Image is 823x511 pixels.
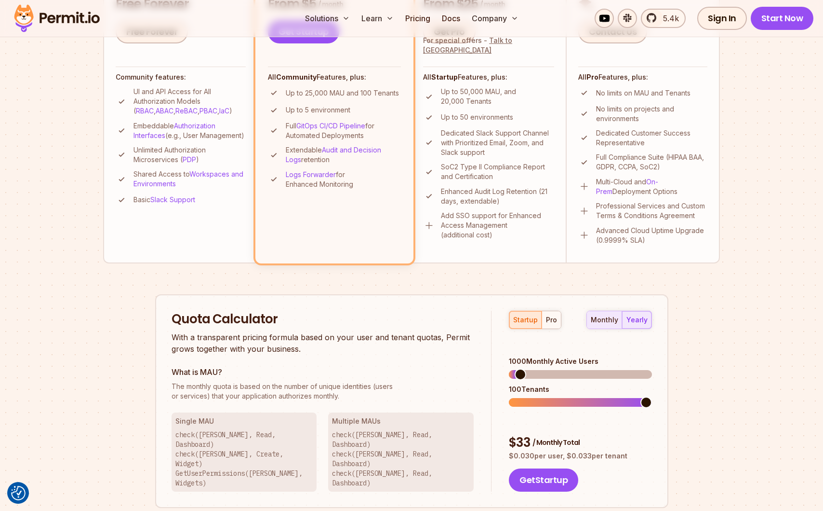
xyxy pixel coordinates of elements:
[150,195,195,204] a: Slack Support
[441,87,554,106] p: Up to 50,000 MAU, and 20,000 Tenants
[286,170,401,189] p: for Enhanced Monitoring
[509,357,651,366] div: 1000 Monthly Active Users
[116,72,246,82] h4: Community features:
[332,430,470,488] p: check([PERSON_NAME], Read, Dashboard) check([PERSON_NAME], Read, Dashboard) check([PERSON_NAME], ...
[175,430,313,488] p: check([PERSON_NAME], Read, Dashboard) check([PERSON_NAME], Create, Widget) GetUserPermissions([PE...
[286,145,401,165] p: Extendable retention
[286,105,350,115] p: Up to 5 environment
[268,72,401,82] h4: All Features, plus:
[358,9,398,28] button: Learn
[286,121,401,140] p: Full for Automated Deployments
[657,13,679,24] span: 5.4k
[172,331,474,355] p: With a transparent pricing formula based on your user and tenant quotas, Permit grows together wi...
[10,2,104,35] img: Permit logo
[172,311,474,328] h2: Quota Calculator
[156,107,173,115] a: ABAC
[423,36,554,55] div: For special offers -
[509,385,651,394] div: 100 Tenants
[11,486,26,500] button: Consent Preferences
[596,152,707,172] p: Full Compliance Suite (HIPAA BAA, GDPR, CCPA, SoC2)
[591,315,618,325] div: monthly
[199,107,217,115] a: PBAC
[183,155,196,164] a: PDP
[641,9,686,28] a: 5.4k
[441,187,554,206] p: Enhanced Audit Log Retention (21 days, extendable)
[578,72,707,82] h4: All Features, plus:
[509,469,578,492] button: GetStartup
[175,416,313,426] h3: Single MAU
[175,107,198,115] a: ReBAC
[697,7,747,30] a: Sign In
[596,104,707,124] p: No limits on projects and environments
[286,170,336,179] a: Logs Forwarder
[596,178,658,195] a: On-Prem
[431,73,458,81] strong: Startup
[751,7,814,30] a: Start Now
[441,211,554,240] p: Add SSO support for Enhanced Access Management (additional cost)
[133,87,246,116] p: UI and API Access for All Authorization Models ( , , , , )
[401,9,434,28] a: Pricing
[11,486,26,500] img: Revisit consent button
[133,121,246,140] p: Embeddable (e.g., User Management)
[586,73,598,81] strong: Pro
[441,128,554,157] p: Dedicated Slack Support Channel with Prioritized Email, Zoom, and Slack support
[296,122,365,130] a: GitOps CI/CD Pipeline
[133,122,215,139] a: Authorization Interfaces
[546,315,557,325] div: pro
[172,382,474,391] span: The monthly quota is based on the number of unique identities (users
[441,162,554,181] p: SoC2 Type II Compliance Report and Certification
[596,88,690,98] p: No limits on MAU and Tenants
[133,195,195,205] p: Basic
[219,107,229,115] a: IaC
[441,112,513,122] p: Up to 50 environments
[332,416,470,426] h3: Multiple MAUs
[286,146,381,164] a: Audit and Decision Logs
[423,72,554,82] h4: All Features, plus:
[172,382,474,401] p: or services) that your application authorizes monthly.
[468,9,522,28] button: Company
[286,88,399,98] p: Up to 25,000 MAU and 100 Tenants
[276,73,317,81] strong: Community
[596,177,707,196] p: Multi-Cloud and Deployment Options
[596,128,707,148] p: Dedicated Customer Success Representative
[133,145,246,165] p: Unlimited Authorization Microservices ( )
[136,107,154,115] a: RBAC
[596,201,707,221] p: Professional Services and Custom Terms & Conditions Agreement
[301,9,354,28] button: Solutions
[596,226,707,245] p: Advanced Cloud Uptime Upgrade (0.9999% SLA)
[438,9,464,28] a: Docs
[509,451,651,461] p: $ 0.030 per user, $ 0.033 per tenant
[532,438,580,447] span: / Monthly Total
[133,169,246,189] p: Shared Access to
[509,434,651,452] div: $ 33
[172,366,474,378] h3: What is MAU?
